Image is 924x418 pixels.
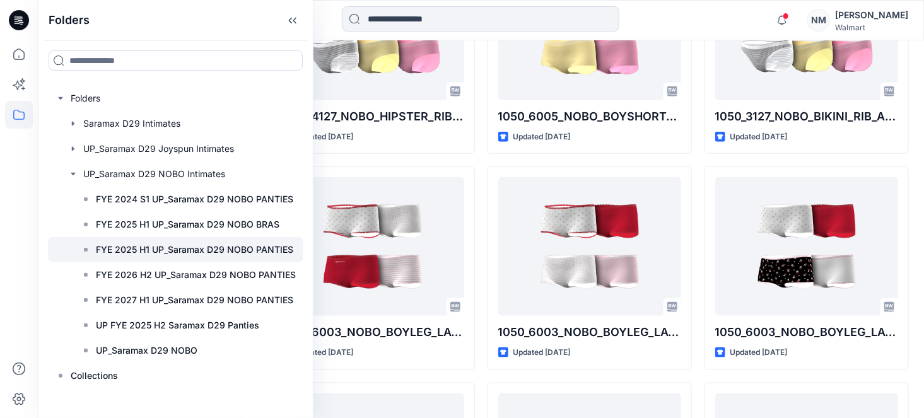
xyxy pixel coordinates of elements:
[96,242,293,257] p: FYE 2025 H1 UP_Saramax D29 NOBO PANTIES
[96,318,259,333] p: UP FYE 2025 H2 Saramax D29 Panties
[281,323,464,341] p: 1050_6003_NOBO_BOYLEG_LACE_ADM_OPT1_EMB-REVISED
[498,177,681,316] a: 1050_6003_NOBO_BOYLEG_LACE_ADM_OPT1-REVISED
[96,217,279,232] p: FYE 2025 H1 UP_Saramax D29 NOBO BRAS
[513,131,571,144] p: Updated [DATE]
[96,267,296,282] p: FYE 2026 H2 UP_Saramax D29 NOBO PANTIES
[96,293,293,308] p: FYE 2027 H1 UP_Saramax D29 NOBO PANTIES
[281,108,464,125] p: 1050_4127_NOBO_HIPSTER_RIB_ADM_OPT1
[513,346,571,359] p: Updated [DATE]
[835,23,908,32] div: Walmart
[498,323,681,341] p: 1050_6003_NOBO_BOYLEG_LACE_ADM_OPT1-REVISED
[807,9,830,32] div: NM
[715,323,898,341] p: 1050_6003_NOBO_BOYLEG_LACE_ADM_OPT2-REVISED
[71,368,118,383] p: Collections
[835,8,908,23] div: [PERSON_NAME]
[96,343,197,358] p: UP_Saramax D29 NOBO
[715,108,898,125] p: 1050_3127_NOBO_BIKINI_RIB_ADM_OPT1
[296,346,353,359] p: Updated [DATE]
[730,131,788,144] p: Updated [DATE]
[96,192,293,207] p: FYE 2024 S1 UP_Saramax D29 NOBO PANTIES
[498,108,681,125] p: 1050_6005_NOBO_BOYSHORT_RIB_ADM_OPT1
[715,177,898,316] a: 1050_6003_NOBO_BOYLEG_LACE_ADM_OPT2-REVISED
[730,346,788,359] p: Updated [DATE]
[296,131,353,144] p: Updated [DATE]
[281,177,464,316] a: 1050_6003_NOBO_BOYLEG_LACE_ADM_OPT1_EMB-REVISED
